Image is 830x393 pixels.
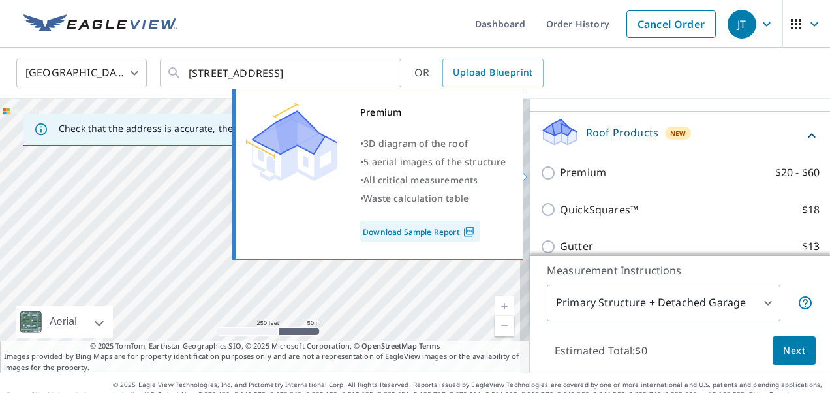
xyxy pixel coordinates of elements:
[453,65,532,81] span: Upload Blueprint
[540,117,820,154] div: Roof ProductsNew
[775,165,820,181] p: $20 - $60
[728,10,756,39] div: JT
[360,103,506,121] div: Premium
[560,202,638,218] p: QuickSquares™
[363,155,506,168] span: 5 aerial images of the structure
[544,336,658,365] p: Estimated Total: $0
[442,59,543,87] a: Upload Blueprint
[783,343,805,359] span: Next
[626,10,716,38] a: Cancel Order
[586,125,658,140] p: Roof Products
[90,341,440,352] span: © 2025 TomTom, Earthstar Geographics SIO, © 2025 Microsoft Corporation, ©
[46,306,81,338] div: Aerial
[23,14,177,34] img: EV Logo
[361,341,416,351] a: OpenStreetMap
[414,59,544,87] div: OR
[363,137,468,149] span: 3D diagram of the roof
[363,174,478,186] span: All critical measurements
[495,296,514,316] a: Current Level 17, Zoom In
[802,238,820,255] p: $13
[360,134,506,153] div: •
[802,202,820,218] p: $18
[363,192,469,204] span: Waste calculation table
[246,103,337,181] img: Premium
[460,226,478,238] img: Pdf Icon
[16,55,147,91] div: [GEOGRAPHIC_DATA]
[560,238,593,255] p: Gutter
[773,336,816,366] button: Next
[419,341,440,351] a: Terms
[547,285,780,321] div: Primary Structure + Detached Garage
[360,189,506,208] div: •
[797,295,813,311] span: Your report will include the primary structure and a detached garage if one exists.
[560,165,606,181] p: Premium
[360,153,506,171] div: •
[360,221,480,242] a: Download Sample Report
[16,306,113,338] div: Aerial
[59,123,435,134] p: Check that the address is accurate, then drag the marker over the correct structure.
[670,128,686,138] span: New
[189,55,375,91] input: Search by address or latitude-longitude
[360,171,506,189] div: •
[547,262,813,278] p: Measurement Instructions
[495,316,514,336] a: Current Level 17, Zoom Out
